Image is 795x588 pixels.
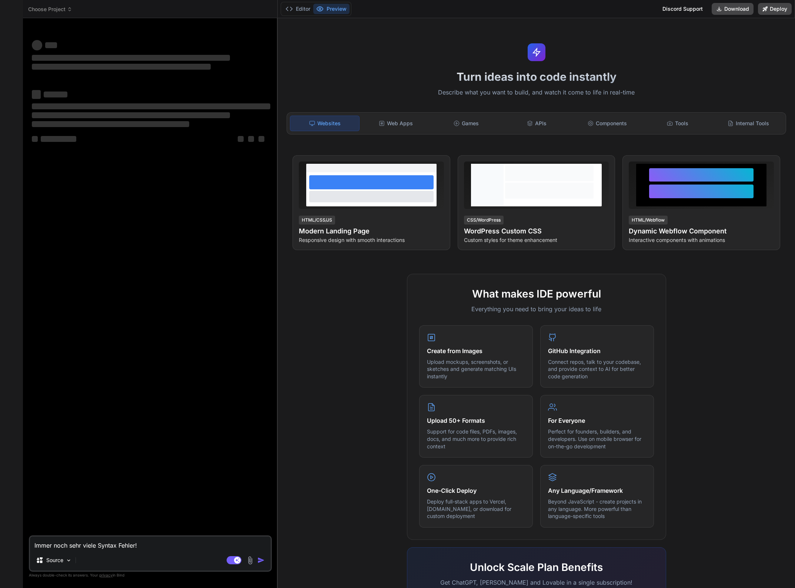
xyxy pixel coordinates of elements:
[629,236,774,244] p: Interactive components with animations
[45,42,57,48] span: ‌
[32,90,41,99] span: ‌
[502,116,571,131] div: APIs
[299,216,335,225] div: HTML/CSS/JS
[548,498,646,520] p: Beyond JavaScript - create projects in any language. More powerful than language-specific tools
[41,136,76,142] span: ‌
[299,226,444,236] h4: Modern Landing Page
[99,573,113,577] span: privacy
[46,557,63,564] p: Source
[658,3,707,15] div: Discord Support
[427,416,525,425] h4: Upload 50+ Formats
[32,55,230,61] span: ‌
[548,428,646,450] p: Perfect for founders, builders, and developers. Use on mobile browser for on-the-go development
[29,572,272,579] p: Always double-check its answers. Your in Bind
[432,116,501,131] div: Games
[283,4,313,14] button: Editor
[32,64,211,70] span: ‌
[248,136,254,142] span: ‌
[282,70,791,83] h1: Turn ideas into code instantly
[427,428,525,450] p: Support for code files, PDFs, images, docs, and much more to provide rich context
[361,116,430,131] div: Web Apps
[548,358,646,380] p: Connect repos, talk to your codebase, and provide context to AI for better code generation
[548,416,646,425] h4: For Everyone
[32,121,189,127] span: ‌
[419,305,654,313] p: Everything you need to bring your ideas to life
[427,498,525,520] p: Deploy full-stack apps to Vercel, [DOMAIN_NAME], or download for custom deployment
[419,559,654,575] h2: Unlock Scale Plan Benefits
[258,136,264,142] span: ‌
[282,88,791,97] p: Describe what you want to build, and watch it come to life in real-time
[464,226,609,236] h4: WordPress Custom CSS
[44,92,67,97] span: ‌
[714,116,783,131] div: Internal Tools
[299,236,444,244] p: Responsive design with smooth interactions
[758,3,792,15] button: Deploy
[32,112,230,118] span: ‌
[573,116,642,131] div: Components
[32,40,42,50] span: ‌
[548,486,646,495] h4: Any Language/Framework
[246,556,254,565] img: attachment
[257,557,265,564] img: icon
[464,236,609,244] p: Custom styles for theme enhancement
[28,6,72,13] span: Choose Project
[427,346,525,355] h4: Create from Images
[66,557,72,564] img: Pick Models
[32,136,38,142] span: ‌
[643,116,712,131] div: Tools
[238,136,244,142] span: ‌
[548,346,646,355] h4: GitHub Integration
[629,216,668,225] div: HTML/Webflow
[30,536,271,550] textarea: Immer noch sehr viele Syntax Fehler!
[290,116,360,131] div: Websites
[313,4,350,14] button: Preview
[427,358,525,380] p: Upload mockups, screenshots, or sketches and generate matching UIs instantly
[419,578,654,587] p: Get ChatGPT, [PERSON_NAME] and Lovable in a single subscription!
[464,216,504,225] div: CSS/WordPress
[32,103,270,109] span: ‌
[629,226,774,236] h4: Dynamic Webflow Component
[419,286,654,302] h2: What makes IDE powerful
[427,486,525,495] h4: One-Click Deploy
[712,3,754,15] button: Download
